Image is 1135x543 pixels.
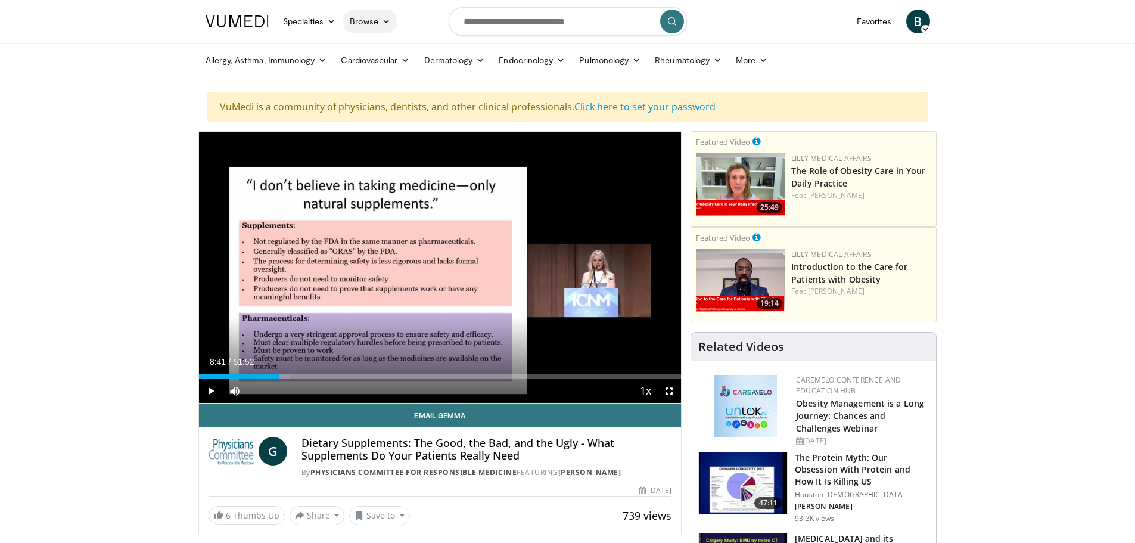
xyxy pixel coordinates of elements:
a: 25:49 [696,153,785,216]
span: 51:52 [233,357,254,367]
a: Specialties [276,10,343,33]
div: VuMedi is a community of physicians, dentists, and other clinical professionals. [207,92,928,122]
a: Favorites [850,10,899,33]
a: G [259,437,287,466]
p: [PERSON_NAME] [795,502,929,511]
small: Featured Video [696,136,750,147]
a: Browse [343,10,397,33]
img: 45df64a9-a6de-482c-8a90-ada250f7980c.png.150x105_q85_autocrop_double_scale_upscale_version-0.2.jpg [714,375,777,437]
a: 19:14 [696,249,785,312]
a: 47:11 The Protein Myth: Our Obsession With Protein and How It Is Killing US Houston [DEMOGRAPHIC_... [698,452,929,523]
div: By FEATURING [301,467,671,478]
span: 19:14 [757,298,782,309]
img: VuMedi Logo [206,15,269,27]
span: 6 [226,510,231,521]
a: Email Gemma [199,404,682,427]
a: B [906,10,930,33]
a: Allergy, Asthma, Immunology [198,48,334,72]
a: Lilly Medical Affairs [791,153,872,163]
span: 47:11 [754,497,783,509]
button: Playback Rate [633,379,657,403]
img: acc2e291-ced4-4dd5-b17b-d06994da28f3.png.150x105_q85_crop-smart_upscale.png [696,249,785,312]
button: Play [199,379,223,403]
a: [PERSON_NAME] [808,286,865,296]
span: 739 views [623,508,671,523]
img: b7b8b05e-5021-418b-a89a-60a270e7cf82.150x105_q85_crop-smart_upscale.jpg [699,452,787,514]
p: 93.3K views [795,514,834,523]
div: [DATE] [796,436,926,446]
a: Dermatology [417,48,492,72]
a: Click here to set your password [574,100,716,113]
a: [PERSON_NAME] [808,190,865,200]
video-js: Video Player [199,132,682,404]
a: Introduction to the Care for Patients with Obesity [791,261,907,285]
input: Search topics, interventions [449,7,687,36]
a: The Role of Obesity Care in Your Daily Practice [791,165,925,189]
a: Lilly Medical Affairs [791,249,872,259]
a: Endocrinology [492,48,572,72]
img: Physicians Committee for Responsible Medicine [209,437,254,466]
a: [PERSON_NAME] [558,467,621,477]
small: Featured Video [696,232,750,243]
button: Share [290,506,345,525]
a: CaReMeLO Conference and Education Hub [796,375,901,396]
p: Houston [DEMOGRAPHIC_DATA] [795,490,929,499]
div: [DATE] [639,485,671,496]
img: e1208b6b-349f-4914-9dd7-f97803bdbf1d.png.150x105_q85_crop-smart_upscale.png [696,153,785,216]
button: Mute [223,379,247,403]
div: Feat. [791,286,931,297]
span: / [229,357,231,367]
div: Feat. [791,190,931,201]
div: Progress Bar [199,374,682,379]
a: 6 Thumbs Up [209,506,285,525]
a: Rheumatology [648,48,729,72]
h3: The Protein Myth: Our Obsession With Protein and How It Is Killing US [795,452,929,488]
button: Fullscreen [657,379,681,403]
a: Obesity Management is a Long Journey: Chances and Challenges Webinar [796,398,924,434]
a: More [729,48,775,72]
a: Cardiovascular [334,48,416,72]
button: Save to [349,506,410,525]
span: 25:49 [757,202,782,213]
a: Pulmonology [572,48,648,72]
span: 8:41 [210,357,226,367]
a: Physicians Committee for Responsible Medicine [310,467,517,477]
h4: Dietary Supplements: The Good, the Bad, and the Ugly - What Supplements Do Your Patients Really Need [301,437,671,463]
h4: Related Videos [698,340,784,354]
